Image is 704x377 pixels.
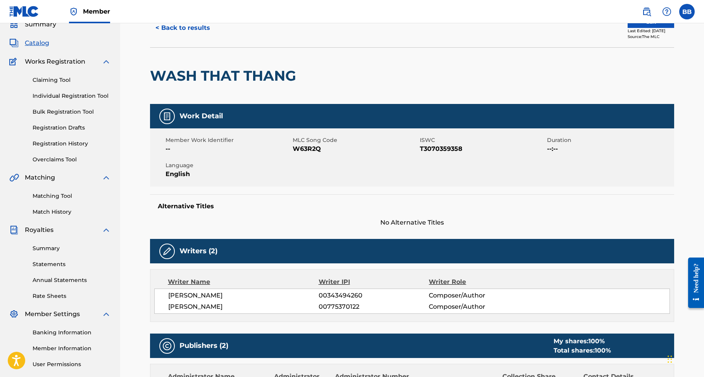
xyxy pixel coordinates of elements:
[102,225,111,235] img: expand
[179,112,223,121] h5: Work Detail
[9,225,19,235] img: Royalties
[25,38,49,48] span: Catalog
[150,218,674,227] span: No Alternative Titles
[554,337,611,346] div: My shares:
[25,225,53,235] span: Royalties
[33,276,111,284] a: Annual Statements
[9,38,49,48] a: CatalogCatalog
[166,144,291,154] span: --
[682,251,704,314] iframe: Resource Center
[158,202,666,210] h5: Alternative Titles
[33,76,111,84] a: Claiming Tool
[33,292,111,300] a: Rate Sheets
[168,291,319,300] span: [PERSON_NAME]
[547,144,672,154] span: --:--
[166,136,291,144] span: Member Work Identifier
[429,302,529,311] span: Composer/Author
[9,310,19,319] img: Member Settings
[662,7,671,16] img: help
[668,348,672,371] div: Drag
[33,124,111,132] a: Registration Drafts
[25,20,56,29] span: Summary
[162,341,172,351] img: Publishers
[102,173,111,182] img: expand
[150,18,216,38] button: < Back to results
[162,112,172,121] img: Work Detail
[665,340,704,377] iframe: Chat Widget
[9,38,19,48] img: Catalog
[33,344,111,353] a: Member Information
[319,277,429,287] div: Writer IPI
[547,136,672,144] span: Duration
[168,277,319,287] div: Writer Name
[33,329,111,337] a: Banking Information
[33,260,111,268] a: Statements
[588,337,605,345] span: 100 %
[420,144,545,154] span: T3070359358
[639,4,654,19] a: Public Search
[679,4,695,19] div: User Menu
[628,34,674,40] div: Source: The MLC
[166,169,291,179] span: English
[102,57,111,66] img: expand
[33,192,111,200] a: Matching Tool
[162,247,172,256] img: Writers
[33,360,111,368] a: User Permissions
[25,310,80,319] span: Member Settings
[319,291,429,300] span: 00343494260
[33,92,111,100] a: Individual Registration Tool
[9,173,19,182] img: Matching
[179,247,217,256] h5: Writers (2)
[429,277,529,287] div: Writer Role
[179,341,228,350] h5: Publishers (2)
[150,67,300,85] h2: WASH THAT THANG
[166,161,291,169] span: Language
[33,156,111,164] a: Overclaims Tool
[554,346,611,355] div: Total shares:
[69,7,78,16] img: Top Rightsholder
[9,57,19,66] img: Works Registration
[83,7,110,16] span: Member
[25,57,85,66] span: Works Registration
[33,244,111,252] a: Summary
[595,347,611,354] span: 100 %
[25,173,55,182] span: Matching
[319,302,429,311] span: 00775370122
[293,144,418,154] span: W63R2Q
[33,208,111,216] a: Match History
[33,140,111,148] a: Registration History
[102,310,111,319] img: expand
[420,136,545,144] span: ISWC
[642,7,651,16] img: search
[628,28,674,34] div: Last Edited: [DATE]
[429,291,529,300] span: Composer/Author
[9,6,39,17] img: MLC Logo
[33,108,111,116] a: Bulk Registration Tool
[9,20,19,29] img: Summary
[293,136,418,144] span: MLC Song Code
[9,20,56,29] a: SummarySummary
[168,302,319,311] span: [PERSON_NAME]
[659,4,675,19] div: Help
